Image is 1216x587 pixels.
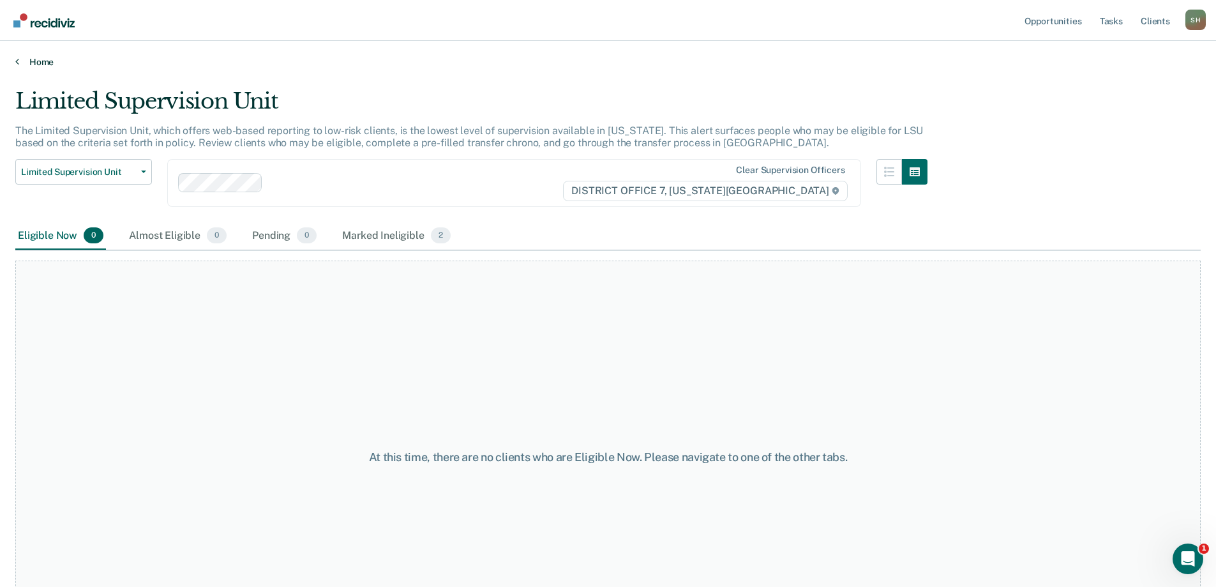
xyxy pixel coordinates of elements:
div: Marked Ineligible2 [340,222,453,250]
span: DISTRICT OFFICE 7, [US_STATE][GEOGRAPHIC_DATA] [563,181,847,201]
div: At this time, there are no clients who are Eligible Now. Please navigate to one of the other tabs. [312,450,904,464]
div: Almost Eligible0 [126,222,229,250]
span: 0 [207,227,227,244]
span: 2 [431,227,451,244]
div: Eligible Now0 [15,222,106,250]
div: Pending0 [250,222,319,250]
span: 0 [84,227,103,244]
p: The Limited Supervision Unit, which offers web-based reporting to low-risk clients, is the lowest... [15,125,923,149]
img: Recidiviz [13,13,75,27]
a: Home [15,56,1201,68]
span: 0 [297,227,317,244]
iframe: Intercom live chat [1173,544,1203,574]
button: Profile dropdown button [1185,10,1206,30]
div: Clear supervision officers [736,165,844,176]
button: Limited Supervision Unit [15,159,152,185]
div: Limited Supervision Unit [15,88,927,125]
span: Limited Supervision Unit [21,167,136,178]
span: 1 [1199,544,1209,554]
div: S H [1185,10,1206,30]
